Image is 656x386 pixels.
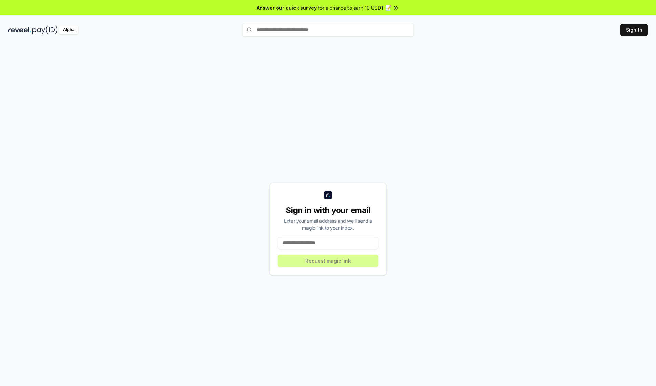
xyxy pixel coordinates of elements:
img: pay_id [32,26,58,34]
button: Sign In [620,24,648,36]
span: for a chance to earn 10 USDT 📝 [318,4,391,11]
img: reveel_dark [8,26,31,34]
span: Answer our quick survey [257,4,317,11]
div: Sign in with your email [278,205,378,216]
div: Alpha [59,26,78,34]
img: logo_small [324,191,332,199]
div: Enter your email address and we’ll send a magic link to your inbox. [278,217,378,231]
